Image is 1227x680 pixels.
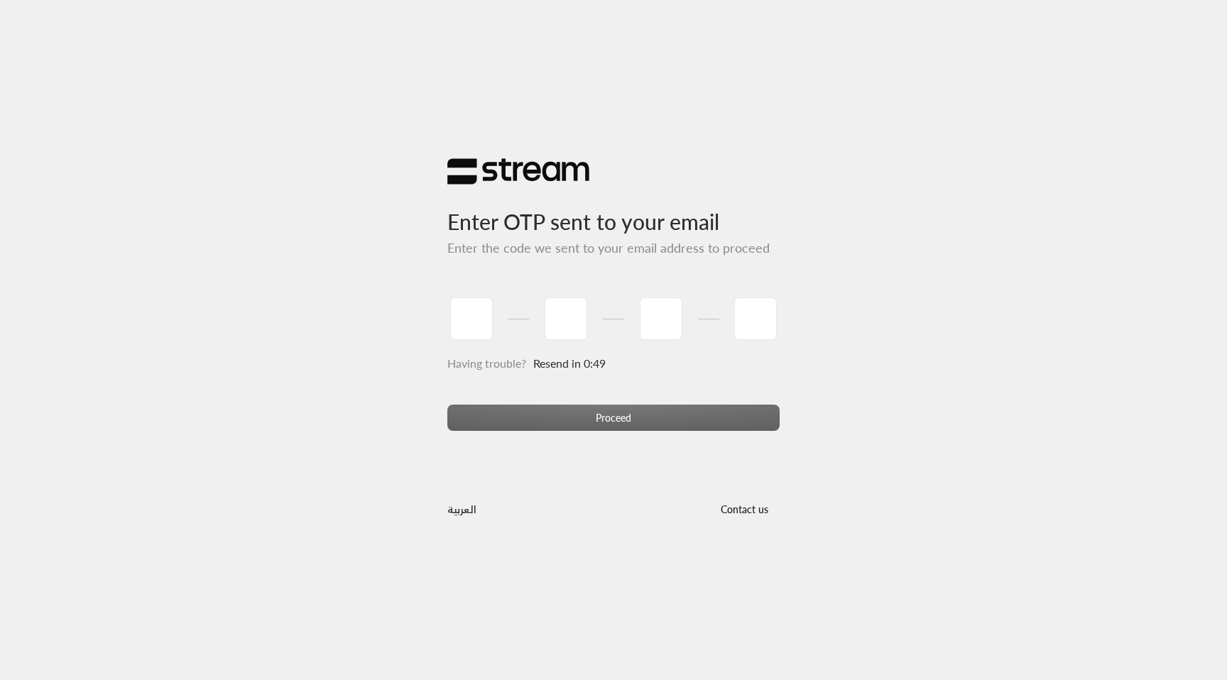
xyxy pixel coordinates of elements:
a: العربية [447,495,476,522]
span: Having trouble? [447,356,526,370]
h3: Enter OTP sent to your email [447,185,780,234]
h5: Enter the code we sent to your email address to proceed [447,241,780,256]
button: Contact us [709,495,780,522]
a: Contact us [709,503,780,515]
img: Stream Logo [447,158,589,185]
span: Resend in 0:49 [533,356,606,370]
